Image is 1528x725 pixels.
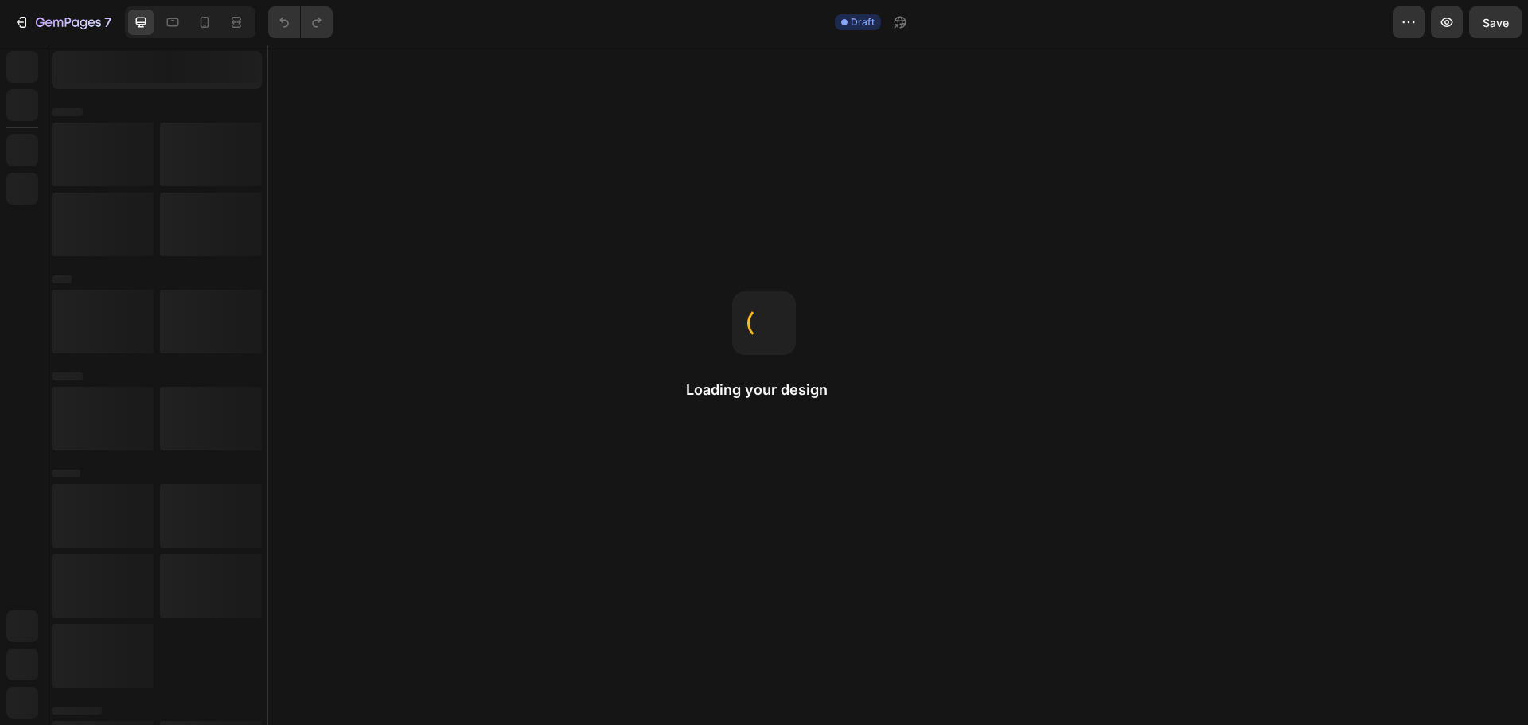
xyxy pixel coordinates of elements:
[268,6,333,38] div: Undo/Redo
[104,13,111,32] p: 7
[6,6,119,38] button: 7
[851,15,875,29] span: Draft
[1469,6,1522,38] button: Save
[1483,16,1509,29] span: Save
[686,380,842,400] h2: Loading your design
